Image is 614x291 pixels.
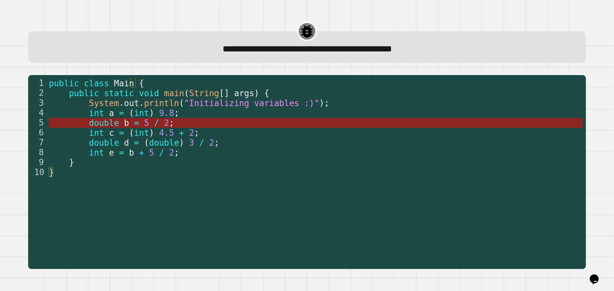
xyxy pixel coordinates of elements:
[49,79,79,88] span: public
[134,138,139,148] span: =
[89,118,119,128] span: double
[144,98,179,108] span: println
[149,148,154,157] span: 5
[28,167,48,177] div: 10
[28,157,48,167] div: 9
[28,108,48,118] div: 4
[134,128,149,138] span: int
[164,88,184,98] span: main
[139,148,144,157] span: +
[119,128,124,138] span: =
[154,118,159,128] span: /
[234,88,254,98] span: args
[139,88,159,98] span: void
[119,148,124,157] span: =
[109,128,114,138] span: c
[134,118,139,128] span: =
[114,79,134,88] span: Main
[164,118,169,128] span: 2
[28,88,48,98] div: 2
[44,78,48,88] span: Toggle code folding, rows 1 through 10
[159,148,164,157] span: /
[179,128,184,138] span: +
[84,79,109,88] span: class
[149,138,179,148] span: double
[587,265,608,285] iframe: chat widget
[104,88,134,98] span: static
[189,88,219,98] span: String
[28,148,48,157] div: 8
[124,118,129,128] span: b
[28,98,48,108] div: 3
[89,148,104,157] span: int
[28,78,48,88] div: 1
[184,98,319,108] span: "Initializing variables :)"
[119,108,124,118] span: =
[109,148,114,157] span: e
[134,108,149,118] span: int
[28,118,48,128] div: 5
[89,128,104,138] span: int
[169,148,174,157] span: 2
[89,108,104,118] span: int
[144,118,149,128] span: 5
[89,98,119,108] span: System
[124,138,129,148] span: d
[124,98,139,108] span: out
[189,128,194,138] span: 2
[89,138,119,148] span: double
[209,138,214,148] span: 2
[28,128,48,138] div: 6
[28,138,48,148] div: 7
[44,88,48,98] span: Toggle code folding, rows 2 through 9
[69,88,99,98] span: public
[159,128,174,138] span: 4.5
[189,138,194,148] span: 3
[199,138,204,148] span: /
[129,148,134,157] span: b
[109,108,114,118] span: a
[159,108,174,118] span: 9.8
